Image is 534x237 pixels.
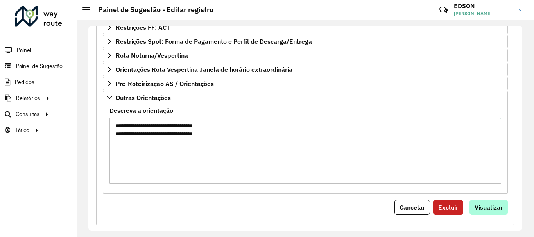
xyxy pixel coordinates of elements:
span: Outras Orientações [116,94,171,101]
a: Pre-Roteirização AS / Orientações [103,77,508,90]
span: Rota Noturna/Vespertina [116,52,188,59]
a: Restrições Spot: Forma de Pagamento e Perfil de Descarga/Entrega [103,35,508,48]
span: Painel de Sugestão [16,62,63,70]
span: Restrições Spot: Forma de Pagamento e Perfil de Descarga/Entrega [116,38,312,45]
span: Pre-Roteirização AS / Orientações [116,80,214,87]
a: Orientações Rota Vespertina Janela de horário extraordinária [103,63,508,76]
a: Contato Rápido [435,2,452,18]
span: Tático [15,126,29,134]
span: Consultas [16,110,39,118]
h2: Painel de Sugestão - Editar registro [90,5,213,14]
label: Descreva a orientação [109,106,173,115]
span: Relatórios [16,94,40,102]
span: Excluir [438,203,458,211]
span: [PERSON_NAME] [454,10,512,17]
h3: EDSON [454,2,512,10]
button: Cancelar [394,200,430,215]
div: Outras Orientações [103,104,508,194]
span: Cancelar [400,203,425,211]
span: Visualizar [475,203,503,211]
span: Orientações Rota Vespertina Janela de horário extraordinária [116,66,292,73]
button: Excluir [433,200,463,215]
button: Visualizar [469,200,508,215]
span: Pedidos [15,78,34,86]
a: Outras Orientações [103,91,508,104]
span: Restrições FF: ACT [116,24,170,30]
a: Rota Noturna/Vespertina [103,49,508,62]
a: Restrições FF: ACT [103,21,508,34]
span: Painel [17,46,31,54]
